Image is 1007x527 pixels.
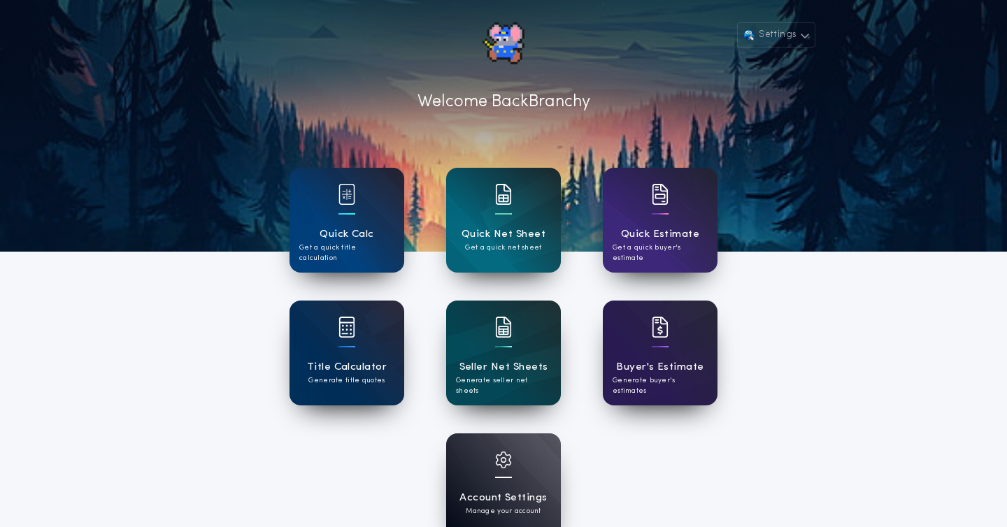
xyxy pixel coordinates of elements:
[459,490,547,506] h1: Account Settings
[446,301,561,405] a: card iconSeller Net SheetsGenerate seller net sheets
[308,375,385,386] p: Generate title quotes
[338,184,355,205] img: card icon
[652,184,669,205] img: card icon
[603,168,717,273] a: card iconQuick EstimateGet a quick buyer's estimate
[737,22,815,48] button: Settings
[495,184,512,205] img: card icon
[483,22,524,64] img: account-logo
[495,317,512,338] img: card icon
[417,89,590,115] p: Welcome Back Branchy
[320,226,374,243] h1: Quick Calc
[459,359,548,375] h1: Seller Net Sheets
[652,317,669,338] img: card icon
[307,359,387,375] h1: Title Calculator
[338,317,355,338] img: card icon
[462,226,545,243] h1: Quick Net Sheet
[603,301,717,405] a: card iconBuyer's EstimateGenerate buyer's estimates
[466,506,541,517] p: Manage your account
[742,28,756,42] img: user avatar
[621,226,700,243] h1: Quick Estimate
[613,375,708,396] p: Generate buyer's estimates
[290,168,404,273] a: card iconQuick CalcGet a quick title calculation
[495,452,512,468] img: card icon
[446,168,561,273] a: card iconQuick Net SheetGet a quick net sheet
[616,359,704,375] h1: Buyer's Estimate
[290,301,404,405] a: card iconTitle CalculatorGenerate title quotes
[613,243,708,263] p: Get a quick buyer's estimate
[465,243,541,253] p: Get a quick net sheet
[299,243,394,263] p: Get a quick title calculation
[456,375,551,396] p: Generate seller net sheets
